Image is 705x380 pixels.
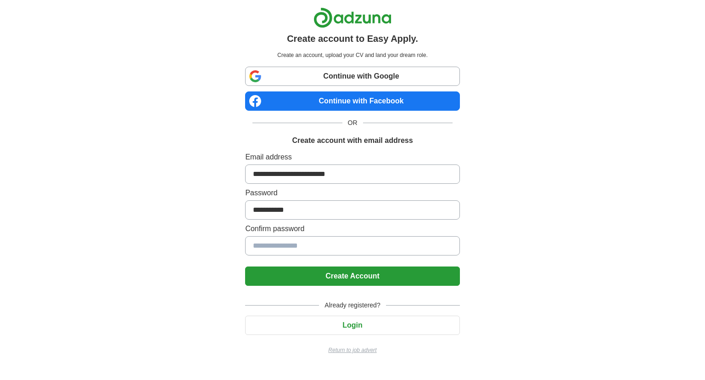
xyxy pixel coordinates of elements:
[247,51,458,59] p: Create an account, upload your CV and land your dream role.
[245,187,459,199] label: Password
[245,67,459,86] a: Continue with Google
[245,346,459,354] a: Return to job advert
[319,301,386,310] span: Already registered?
[245,321,459,329] a: Login
[245,316,459,335] button: Login
[245,152,459,163] label: Email address
[245,223,459,234] label: Confirm password
[292,135,413,146] h1: Create account with email address
[342,118,363,128] span: OR
[287,32,418,45] h1: Create account to Easy Apply.
[313,7,392,28] img: Adzuna logo
[245,91,459,111] a: Continue with Facebook
[245,267,459,286] button: Create Account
